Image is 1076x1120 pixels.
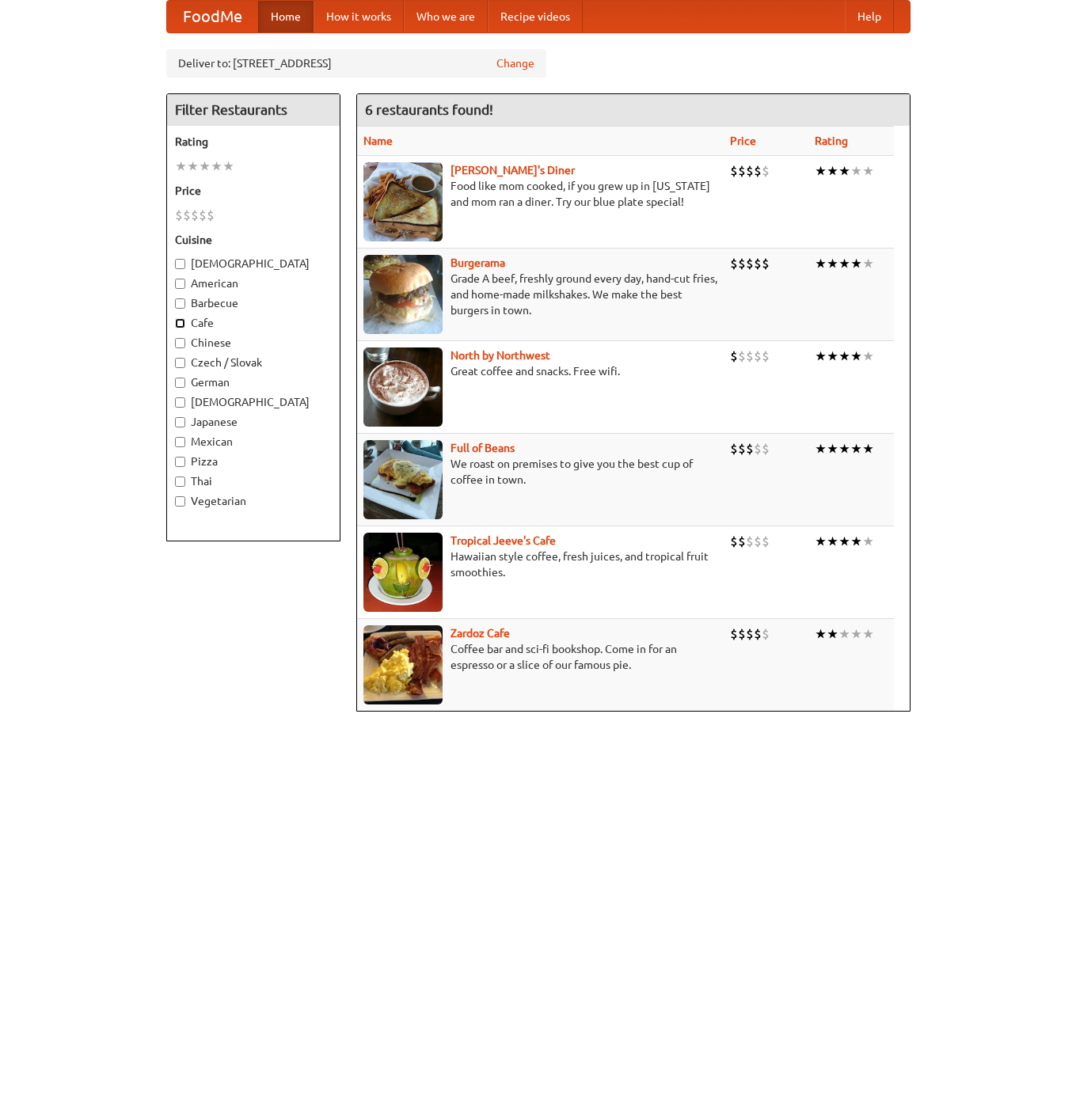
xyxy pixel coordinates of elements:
[175,335,332,351] label: Chinese
[175,493,332,509] label: Vegetarian
[175,414,332,430] label: Japanese
[827,440,838,457] li: ★
[762,533,770,550] li: $
[850,162,862,180] li: ★
[815,162,827,180] li: ★
[451,349,550,362] a: North by Northwest
[175,259,185,269] input: [DEMOGRAPHIC_DATA]
[175,437,185,447] input: Mexican
[815,440,827,457] li: ★
[167,94,340,126] h4: Filter Restaurants
[191,207,199,224] li: $
[363,549,717,580] p: Hawaiian style coffee, fresh juices, and tropical fruit smoothies.
[175,134,332,150] h5: Rating
[175,232,332,248] h5: Cuisine
[363,363,717,379] p: Great coffee and snacks. Free wifi.
[815,347,827,365] li: ★
[175,454,332,469] label: Pizza
[175,457,185,467] input: Pizza
[175,279,185,289] input: American
[827,347,838,365] li: ★
[754,255,762,272] li: $
[175,275,332,291] label: American
[199,158,211,175] li: ★
[738,255,746,272] li: $
[363,178,717,210] p: Food like mom cooked, if you grew up in [US_STATE] and mom ran a diner. Try our blue plate special!
[175,496,185,507] input: Vegetarian
[730,533,738,550] li: $
[845,1,894,32] a: Help
[730,135,756,147] a: Price
[838,255,850,272] li: ★
[175,476,185,487] input: Thai
[166,49,546,78] div: Deliver to: [STREET_ADDRESS]
[363,625,443,704] img: zardoz.jpg
[363,255,443,334] img: burgerama.jpg
[850,440,862,457] li: ★
[187,158,199,175] li: ★
[746,255,754,272] li: $
[175,378,185,388] input: German
[746,347,754,365] li: $
[404,1,488,32] a: Who we are
[815,255,827,272] li: ★
[363,456,717,488] p: We roast on premises to give you the best cup of coffee in town.
[363,440,443,519] img: beans.jpg
[850,347,862,365] li: ★
[451,627,510,640] a: Zardoz Cafe
[488,1,583,32] a: Recipe videos
[496,55,534,71] a: Change
[175,394,332,410] label: [DEMOGRAPHIC_DATA]
[815,533,827,550] li: ★
[175,298,185,309] input: Barbecue
[754,625,762,643] li: $
[838,162,850,180] li: ★
[762,255,770,272] li: $
[850,625,862,643] li: ★
[363,533,443,612] img: jeeves.jpg
[827,533,838,550] li: ★
[258,1,314,32] a: Home
[850,255,862,272] li: ★
[746,162,754,180] li: $
[827,162,838,180] li: ★
[175,315,332,331] label: Cafe
[838,440,850,457] li: ★
[738,533,746,550] li: $
[199,207,207,224] li: $
[746,533,754,550] li: $
[815,625,827,643] li: ★
[363,162,443,241] img: sallys.jpg
[175,256,332,271] label: [DEMOGRAPHIC_DATA]
[314,1,404,32] a: How it works
[754,440,762,457] li: $
[730,440,738,457] li: $
[175,158,187,175] li: ★
[730,347,738,365] li: $
[183,207,191,224] li: $
[175,355,332,370] label: Czech / Slovak
[363,271,717,318] p: Grade A beef, freshly ground every day, hand-cut fries, and home-made milkshakes. We make the bes...
[363,347,443,427] img: north.jpg
[838,625,850,643] li: ★
[222,158,234,175] li: ★
[451,534,556,547] a: Tropical Jeeve's Cafe
[746,440,754,457] li: $
[730,625,738,643] li: $
[451,164,575,177] a: [PERSON_NAME]'s Diner
[738,162,746,180] li: $
[862,347,874,365] li: ★
[862,162,874,180] li: ★
[850,533,862,550] li: ★
[175,207,183,224] li: $
[175,183,332,199] h5: Price
[365,102,493,117] ng-pluralize: 6 restaurants found!
[175,417,185,427] input: Japanese
[451,442,515,454] b: Full of Beans
[730,255,738,272] li: $
[754,533,762,550] li: $
[762,625,770,643] li: $
[754,347,762,365] li: $
[862,255,874,272] li: ★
